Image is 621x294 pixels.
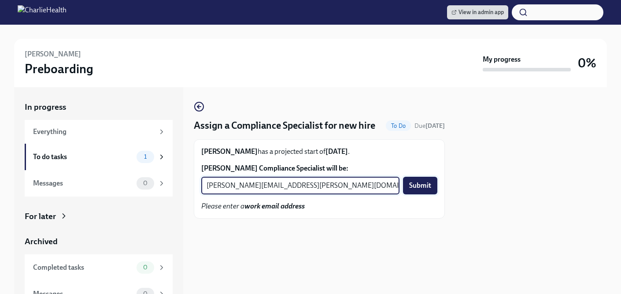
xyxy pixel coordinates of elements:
strong: [DATE] [325,147,348,156]
label: [PERSON_NAME] Compliance Specialist will be: [201,164,437,173]
div: Messages [33,179,133,188]
a: Archived [25,236,173,247]
span: 0 [138,180,153,186]
span: 0 [138,264,153,271]
button: Submit [403,177,437,194]
a: View in admin app [447,5,508,19]
h6: [PERSON_NAME] [25,49,81,59]
div: To do tasks [33,152,133,162]
p: has a projected start of . [201,147,437,156]
a: Completed tasks0 [25,254,173,281]
span: 1 [139,153,152,160]
strong: work email address [244,202,305,210]
h3: 0% [578,55,596,71]
span: View in admin app [451,8,504,17]
div: Everything [33,127,154,137]
a: To do tasks1 [25,144,173,170]
a: Everything [25,120,173,144]
strong: [DATE] [425,122,445,130]
span: October 8th, 2025 09:00 [414,122,445,130]
h3: Preboarding [25,61,93,77]
a: For later [25,211,173,222]
h4: Assign a Compliance Specialist for new hire [194,119,375,132]
img: CharlieHealth [18,5,67,19]
span: Submit [409,181,431,190]
strong: [PERSON_NAME] [201,147,258,156]
div: For later [25,211,56,222]
input: Enter their work email address [201,177,399,194]
strong: My progress [483,55,521,64]
span: To Do [386,123,411,129]
em: Please enter a [201,202,305,210]
a: In progress [25,101,173,113]
div: Completed tasks [33,263,133,272]
a: Messages0 [25,170,173,197]
span: Due [414,122,445,130]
